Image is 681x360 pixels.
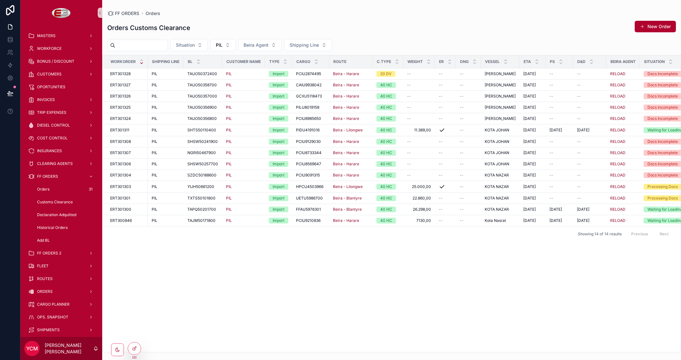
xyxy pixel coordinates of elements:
a: Beira - Lilongwe [333,128,363,133]
span: -- [549,105,553,110]
a: Import [269,139,288,145]
a: FF ORDERS [107,10,139,17]
a: -- [460,82,477,88]
span: Situation [176,42,195,48]
a: PIDU4191016 [296,128,325,133]
span: ERT301311 [110,128,129,133]
div: Docs Incomplete [647,150,678,156]
a: [DATE] [523,82,542,88]
a: [DATE] [523,105,542,110]
span: -- [460,94,464,99]
div: 40 HC [380,150,392,156]
a: -- [549,105,569,110]
a: 40 HC [376,139,399,145]
a: [DATE] [523,94,542,99]
a: PIL [152,116,180,121]
span: -- [577,139,581,144]
div: Import [273,127,284,133]
div: Import [273,82,284,88]
span: PCIU2874495 [296,71,321,76]
div: Import [273,71,284,77]
span: DIESEL CONTROL [37,123,70,128]
span: RELOAD [610,116,625,121]
a: PIL [226,116,261,121]
a: PIL [152,94,180,99]
a: RELOAD [610,94,625,99]
span: -- [549,71,553,76]
a: RELOAD [610,128,625,133]
a: -- [439,139,452,144]
a: -- [577,139,602,144]
a: -- [577,116,602,121]
a: ERT301324 [110,116,144,121]
a: Import [269,116,288,121]
a: -- [577,71,602,76]
a: PIL [152,105,180,110]
a: RELOAD [610,105,625,110]
a: -- [577,94,602,99]
a: ERT301325 [110,105,144,110]
span: ERT301325 [110,105,131,110]
a: Orders [146,10,160,17]
a: WORKFORCE [24,43,98,54]
span: Shipping Line [290,42,319,48]
a: PCIU2874495 [296,71,325,76]
span: -- [407,116,411,121]
a: 40 HC [376,150,399,156]
a: SHSW50241900 [187,139,218,144]
span: -- [439,116,443,121]
a: RELOAD [610,128,636,133]
span: TAUO50372400 [187,71,217,76]
a: -- [460,116,477,121]
button: Select Button [170,39,208,51]
div: 40 HC [380,139,392,145]
a: RELOAD [610,139,636,144]
span: [DATE] [523,139,536,144]
a: Beira - Harare [333,105,359,110]
a: Beira - Harare [333,71,359,76]
a: [DATE] [523,116,542,121]
a: 40 HC [376,105,399,110]
span: -- [549,82,553,88]
a: -- [439,71,452,76]
span: Beira - Harare [333,94,359,99]
a: ERT301327 [110,82,144,88]
span: Beira - Harare [333,139,359,144]
span: [PERSON_NAME] [485,82,516,88]
a: KOTA JOHAN [485,139,516,144]
span: COST CONTROL [37,136,68,141]
span: RELOAD [610,71,625,76]
span: Beira - Harare [333,82,359,88]
a: -- [407,94,431,99]
a: MASTERS [24,30,98,42]
a: PCIU9129030 [296,139,325,144]
span: PIL [152,94,157,99]
div: Docs Incomplete [647,139,678,145]
a: PIL [226,139,232,144]
span: TRIP EXPENSES [37,110,66,115]
a: -- [407,139,431,144]
span: -- [460,71,464,76]
div: 40 HC [380,93,392,99]
a: RELOAD [610,116,636,121]
span: GCXU5118473 [296,94,322,99]
span: -- [460,128,464,133]
span: INSURANCES [37,148,62,153]
a: -- [407,116,431,121]
a: TAUO50356900 [187,105,218,110]
span: Beira - Harare [333,116,359,121]
span: PIL [226,94,232,99]
a: OPORTUNITIES [24,81,98,93]
span: PIL [226,116,232,121]
span: [DATE] [523,128,536,133]
span: INVOICES [37,97,55,102]
span: -- [439,82,443,88]
span: TAUO50357000 [187,94,217,99]
a: -- [577,105,602,110]
a: TAUO50357000 [187,94,218,99]
span: [PERSON_NAME] [485,105,516,110]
